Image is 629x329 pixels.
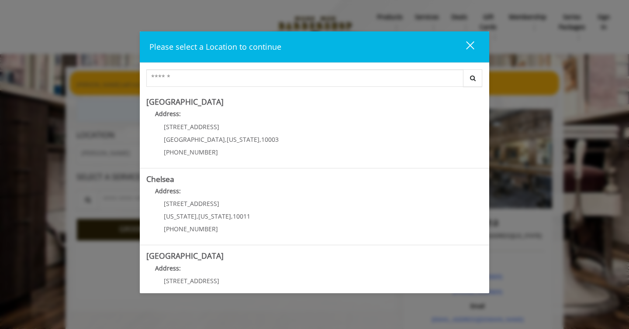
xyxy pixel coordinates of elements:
span: [US_STATE] [164,212,197,220]
span: , [225,135,227,144]
span: , [197,212,198,220]
span: [PHONE_NUMBER] [164,225,218,233]
span: [US_STATE] [227,135,259,144]
b: Address: [155,264,181,272]
span: [PHONE_NUMBER] [164,148,218,156]
i: Search button [468,75,478,81]
span: , [231,212,233,220]
span: [GEOGRAPHIC_DATA] [164,135,225,144]
span: [STREET_ADDRESS] [164,199,219,208]
b: Address: [155,110,181,118]
span: [STREET_ADDRESS] [164,123,219,131]
b: Address: [155,187,181,195]
b: [GEOGRAPHIC_DATA] [146,96,224,107]
span: [STREET_ADDRESS] [164,277,219,285]
div: close dialog [456,41,473,54]
button: close dialog [450,38,480,56]
span: , [259,135,261,144]
span: 10011 [233,212,250,220]
span: 10003 [261,135,279,144]
span: [US_STATE] [198,212,231,220]
input: Search Center [146,69,463,87]
b: [GEOGRAPHIC_DATA] [146,250,224,261]
div: Center Select [146,69,483,91]
b: Chelsea [146,174,174,184]
span: Please select a Location to continue [149,41,281,52]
